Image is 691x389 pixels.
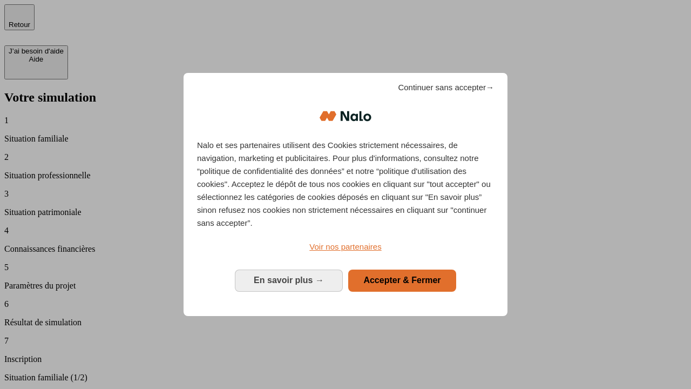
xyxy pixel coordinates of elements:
span: En savoir plus → [254,276,324,285]
span: Continuer sans accepter→ [398,81,494,94]
p: Nalo et ses partenaires utilisent des Cookies strictement nécessaires, de navigation, marketing e... [197,139,494,230]
a: Voir nos partenaires [197,240,494,253]
div: Bienvenue chez Nalo Gestion du consentement [184,73,507,316]
span: Accepter & Fermer [363,276,441,285]
button: Accepter & Fermer: Accepter notre traitement des données et fermer [348,270,456,291]
button: En savoir plus: Configurer vos consentements [235,270,343,291]
img: Logo [320,100,371,132]
span: Voir nos partenaires [309,242,381,251]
